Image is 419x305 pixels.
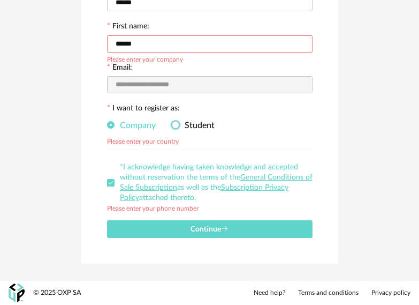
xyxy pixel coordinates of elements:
span: *I acknowledge having taken knowledge and accepted without reservation the terms of the as well a... [120,163,313,202]
div: Please enter your phone number [107,203,199,212]
span: Student [179,121,215,130]
a: Need help? [254,289,285,297]
span: Company [115,121,156,130]
label: First name: [107,23,149,32]
div: © 2025 OXP SA [33,288,81,297]
button: Continue [107,220,313,238]
img: OXP [9,284,25,302]
div: Please enter your country [107,136,179,145]
div: Please enter your company [107,54,183,63]
a: Subscription Privacy Policy [120,184,288,202]
span: Continue [191,226,228,233]
label: I want to register as: [107,105,180,114]
label: Email: [107,64,132,73]
a: Privacy policy [371,289,410,297]
a: Terms and conditions [298,289,359,297]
